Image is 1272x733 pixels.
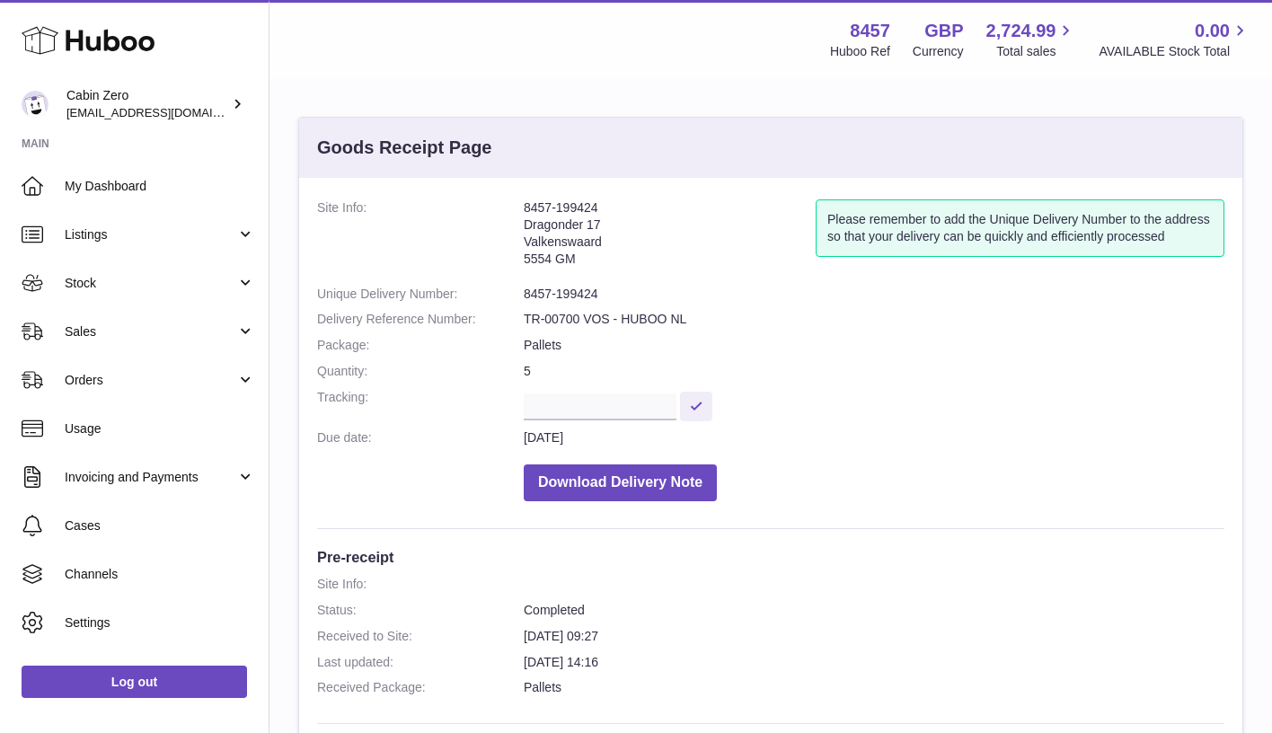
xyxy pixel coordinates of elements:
button: Download Delivery Note [524,464,717,501]
dd: [DATE] 14:16 [524,654,1224,671]
a: Log out [22,666,247,698]
dd: [DATE] 09:27 [524,628,1224,645]
dd: Pallets [524,679,1224,696]
div: Huboo Ref [830,43,890,60]
span: [EMAIL_ADDRESS][DOMAIN_NAME] [66,105,264,119]
a: 2,724.99 Total sales [986,19,1077,60]
span: Cases [65,517,255,534]
img: debbychu@cabinzero.com [22,91,49,118]
span: Orders [65,372,236,389]
dt: Received to Site: [317,628,524,645]
div: Currency [913,43,964,60]
dt: Due date: [317,429,524,446]
span: Usage [65,420,255,437]
dd: Completed [524,602,1224,619]
dd: 8457-199424 [524,286,1224,303]
span: 2,724.99 [986,19,1056,43]
div: Please remember to add the Unique Delivery Number to the address so that your delivery can be qui... [816,199,1224,257]
span: 0.00 [1195,19,1230,43]
span: Listings [65,226,236,243]
strong: GBP [924,19,963,43]
dt: Last updated: [317,654,524,671]
a: 0.00 AVAILABLE Stock Total [1099,19,1250,60]
dd: [DATE] [524,429,1224,446]
span: Sales [65,323,236,340]
dt: Package: [317,337,524,354]
dd: Pallets [524,337,1224,354]
span: Settings [65,614,255,631]
h3: Pre-receipt [317,547,1224,567]
dt: Status: [317,602,524,619]
strong: 8457 [850,19,890,43]
span: Total sales [996,43,1076,60]
span: Channels [65,566,255,583]
dt: Site Info: [317,199,524,277]
dt: Tracking: [317,389,524,420]
dt: Unique Delivery Number: [317,286,524,303]
span: Stock [65,275,236,292]
dt: Delivery Reference Number: [317,311,524,328]
div: Cabin Zero [66,87,228,121]
address: 8457-199424 Dragonder 17 Valkenswaard 5554 GM [524,199,816,277]
dd: TR-00700 VOS - HUBOO NL [524,311,1224,328]
dt: Received Package: [317,679,524,696]
dd: 5 [524,363,1224,380]
span: Invoicing and Payments [65,469,236,486]
h3: Goods Receipt Page [317,136,492,160]
span: My Dashboard [65,178,255,195]
span: AVAILABLE Stock Total [1099,43,1250,60]
dt: Quantity: [317,363,524,380]
dt: Site Info: [317,576,524,593]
